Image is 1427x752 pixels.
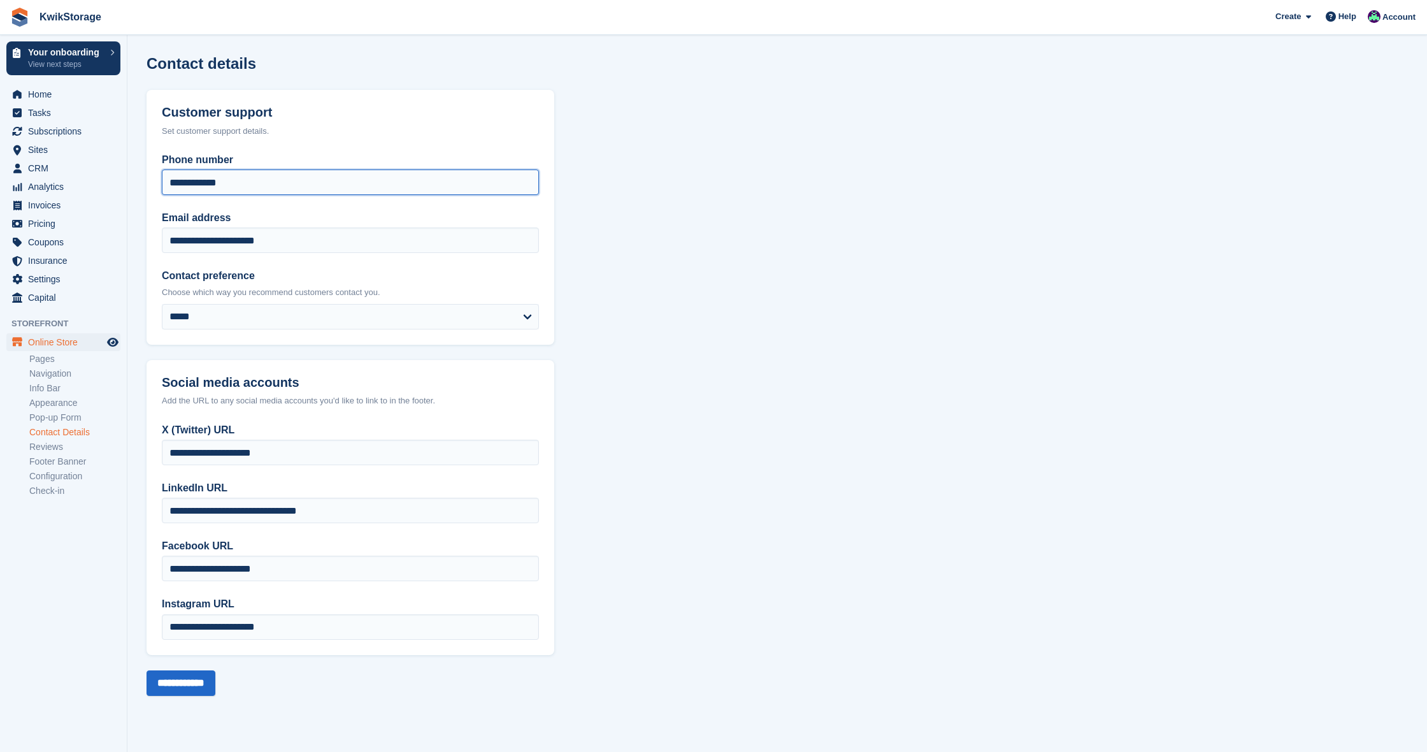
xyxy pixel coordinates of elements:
[6,122,120,140] a: menu
[29,456,120,468] a: Footer Banner
[34,6,106,27] a: KwikStorage
[162,105,539,120] h2: Customer support
[147,55,256,72] h1: Contact details
[162,152,539,168] label: Phone number
[28,59,104,70] p: View next steps
[162,210,539,226] label: Email address
[29,441,120,453] a: Reviews
[28,159,104,177] span: CRM
[162,375,539,390] h2: Social media accounts
[162,539,539,554] label: Facebook URL
[162,597,539,612] label: Instagram URL
[28,104,104,122] span: Tasks
[28,233,104,251] span: Coupons
[6,85,120,103] a: menu
[6,215,120,233] a: menu
[28,85,104,103] span: Home
[6,141,120,159] a: menu
[162,394,539,407] div: Add the URL to any social media accounts you'd like to link to in the footer.
[28,178,104,196] span: Analytics
[6,178,120,196] a: menu
[1382,11,1416,24] span: Account
[29,485,120,497] a: Check-in
[6,233,120,251] a: menu
[6,270,120,288] a: menu
[6,41,120,75] a: Your onboarding View next steps
[10,8,29,27] img: stora-icon-8386f47178a22dfd0bd8f6a31ec36ba5ce8667c1dd55bd0f319d3a0aa187defe.svg
[162,423,539,438] label: X (Twitter) URL
[28,215,104,233] span: Pricing
[162,286,539,299] p: Choose which way you recommend customers contact you.
[6,252,120,270] a: menu
[6,196,120,214] a: menu
[1338,10,1356,23] span: Help
[29,397,120,409] a: Appearance
[6,289,120,307] a: menu
[11,317,127,330] span: Storefront
[1368,10,1380,23] img: Scott Sinclair
[6,104,120,122] a: menu
[29,470,120,482] a: Configuration
[105,335,120,350] a: Preview store
[28,141,104,159] span: Sites
[29,412,120,424] a: Pop-up Form
[28,333,104,351] span: Online Store
[28,196,104,214] span: Invoices
[6,333,120,351] a: menu
[28,270,104,288] span: Settings
[29,353,120,365] a: Pages
[29,426,120,438] a: Contact Details
[29,382,120,394] a: Info Bar
[162,268,539,284] label: Contact preference
[28,252,104,270] span: Insurance
[6,159,120,177] a: menu
[28,48,104,57] p: Your onboarding
[162,481,539,496] label: LinkedIn URL
[28,122,104,140] span: Subscriptions
[28,289,104,307] span: Capital
[1275,10,1301,23] span: Create
[162,125,539,138] div: Set customer support details.
[29,368,120,380] a: Navigation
